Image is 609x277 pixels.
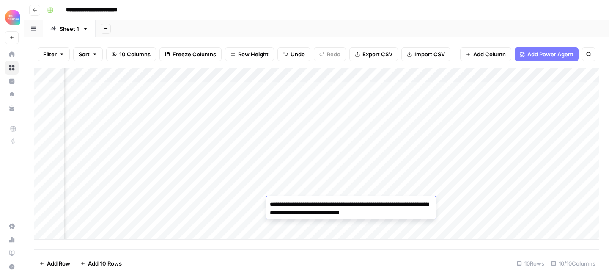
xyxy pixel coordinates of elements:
a: Learning Hub [5,247,19,260]
button: Freeze Columns [159,47,222,61]
a: Sheet 1 [43,20,96,37]
button: Add 10 Rows [75,257,127,270]
span: Undo [291,50,305,58]
button: Redo [314,47,346,61]
button: Import CSV [401,47,450,61]
button: Undo [277,47,310,61]
button: Add Power Agent [515,47,579,61]
button: Row Height [225,47,274,61]
a: Browse [5,61,19,75]
a: Your Data [5,102,19,115]
span: Add Power Agent [527,50,573,58]
button: 10 Columns [106,47,156,61]
button: Add Row [34,257,75,270]
span: Add Column [473,50,506,58]
div: 10 Rows [513,257,548,270]
a: Settings [5,219,19,233]
span: Export CSV [362,50,392,58]
span: Redo [327,50,340,58]
span: Row Height [238,50,269,58]
img: Alliance Logo [5,10,20,25]
span: Import CSV [414,50,445,58]
span: 10 Columns [119,50,151,58]
a: Usage [5,233,19,247]
button: Workspace: Alliance [5,7,19,28]
span: Add 10 Rows [88,259,122,268]
a: Home [5,47,19,61]
button: Filter [38,47,70,61]
button: Sort [73,47,103,61]
span: Filter [43,50,57,58]
button: Export CSV [349,47,398,61]
div: 10/10 Columns [548,257,599,270]
a: Insights [5,75,19,88]
span: Freeze Columns [173,50,216,58]
span: Add Row [47,259,70,268]
span: Sort [79,50,90,58]
button: Help + Support [5,260,19,274]
div: Sheet 1 [60,25,79,33]
a: Opportunities [5,88,19,102]
button: Add Column [460,47,511,61]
